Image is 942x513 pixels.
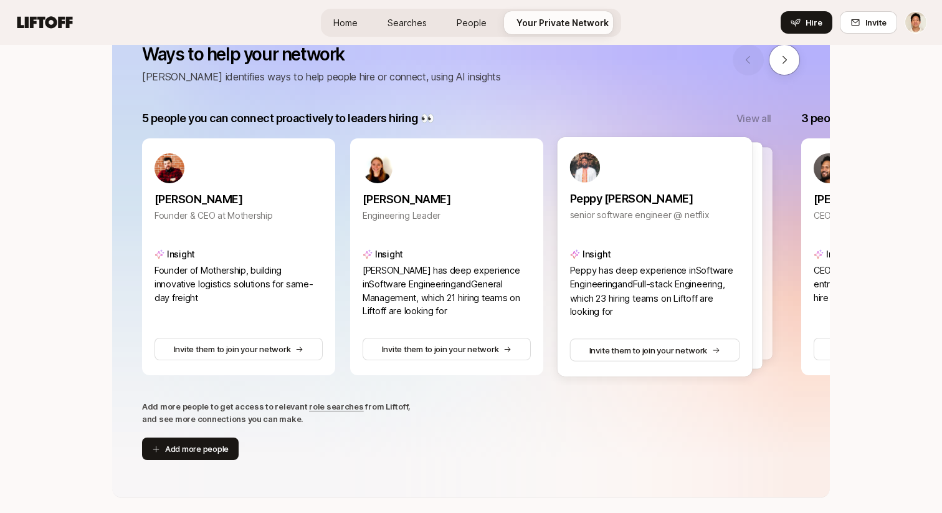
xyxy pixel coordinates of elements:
p: Insight [375,247,403,262]
a: Home [323,11,368,34]
p: senior software engineer @ netflix [570,208,740,223]
p: Insight [826,247,854,262]
img: 82b9bf1a_7e2e_4003_82d4_5b530d007a97.jfif [570,152,600,182]
span: role searches [309,401,364,411]
a: [PERSON_NAME] [363,183,531,208]
a: People [447,11,497,34]
img: 3728f883_e45d_4e07_84f9_bb21e84e1328.jpg [363,153,392,183]
p: [PERSON_NAME] identifies ways to help people hire or connect, using AI insights [142,69,501,85]
span: Invite [865,16,887,29]
button: Invite [840,11,897,34]
span: [PERSON_NAME] has deep experience in [363,265,520,290]
span: General Management [363,279,503,304]
span: and [617,279,632,290]
a: [PERSON_NAME] [155,183,323,208]
span: , which 21 hiring teams on Liftoff are looking for [363,292,520,317]
button: Invite them to join your network [363,338,531,360]
span: and [456,279,471,290]
span: Hire [806,16,822,29]
p: 3 people might be hiring 🌱 [801,110,941,127]
p: [PERSON_NAME] [155,191,323,208]
span: Full-stack Engineering [633,279,723,290]
a: Peppy [PERSON_NAME] [570,183,740,208]
span: Searches [388,16,427,29]
img: e814657d_b0b5_4e39_972e_10fba15628ca.jfif [155,153,184,183]
p: 5 people you can connect proactively to leaders hiring 👀 [142,110,434,127]
p: Insight [167,247,195,262]
p: Add more people to get access to relevant from Liftoff, and see more connections you can make. [142,400,411,425]
span: Software Engineering [570,265,733,290]
button: View all [736,110,771,127]
p: Insight [583,247,611,262]
p: Engineering Leader [363,208,531,223]
button: Invite them to join your network [155,338,323,360]
p: Peppy [PERSON_NAME] [570,190,740,208]
span: People [457,16,487,29]
p: [PERSON_NAME] [363,191,531,208]
span: Software Engineering [369,279,455,290]
span: Home [333,16,358,29]
button: Jeremy Chen [905,11,927,34]
p: Ways to help your network [142,44,501,64]
a: Searches [378,11,437,34]
img: Jeremy Chen [905,12,926,33]
button: Invite them to join your network [570,338,740,361]
a: Your Private Network [507,11,619,34]
span: Founder of Mothership, building innovative logistics solutions for same-day freight [155,265,313,304]
span: Your Private Network [516,16,609,29]
button: Hire [781,11,832,34]
span: , which 23 hiring teams on Liftoff are looking for [570,279,725,317]
button: Add more people [142,438,239,460]
img: cf6b792c_aec6_4d0c_80a5_9cde2e43929e.jfif [814,153,844,183]
p: Founder & CEO at Mothership [155,208,323,223]
span: Peppy has deep experience in [570,265,696,276]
